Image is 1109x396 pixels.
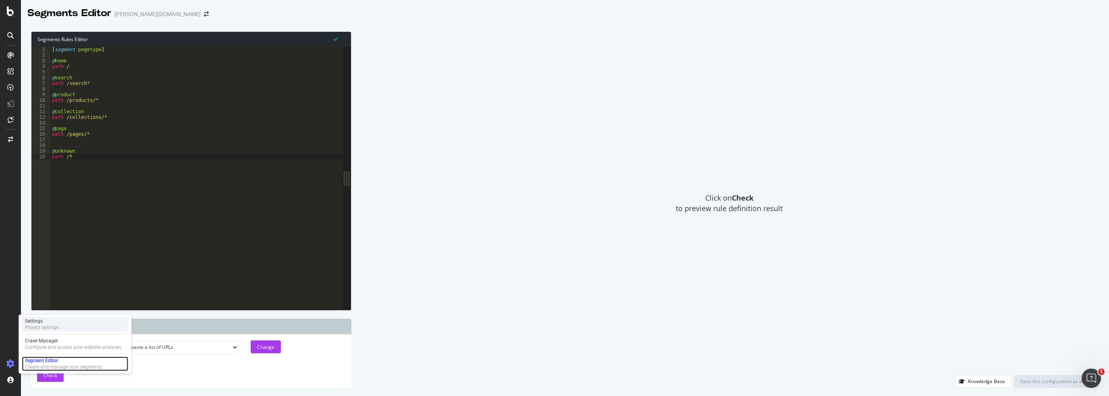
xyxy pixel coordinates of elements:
div: 5 [31,69,50,75]
span: Syntax is valid [333,35,338,43]
div: 11 [31,103,50,109]
div: 9 [31,92,50,97]
div: Segments Editor [27,6,111,20]
div: Create and manage your segments [25,364,102,370]
div: Change [257,344,274,350]
button: Knowledge Base [955,375,1012,388]
button: Save this configuration as active [1014,375,1099,388]
strong: Check [732,193,754,203]
div: Settings [25,318,59,324]
span: Check [44,372,57,379]
button: Check [37,369,64,382]
div: 3 [31,58,50,64]
iframe: Intercom live chat [1082,369,1101,388]
div: 15 [31,126,50,131]
span: Click on to preview rule definition result [676,193,783,214]
div: Save this configuration as active [1020,378,1092,385]
a: Crawl ManagerConfigure and access your website analyses [22,337,128,351]
div: 8 [31,86,50,92]
div: 12 [31,109,50,114]
div: Segment Editor [25,357,102,364]
div: 16 [31,131,50,137]
div: Project settings [25,324,59,331]
div: 4 [31,64,50,69]
div: 6 [31,75,50,81]
div: 19 [31,148,50,154]
div: 17 [31,137,50,143]
div: Segments Rules Editor [31,32,351,47]
div: 18 [31,143,50,148]
div: 2 [31,52,50,58]
span: 1 [1098,369,1105,375]
div: Show Advanced Settings [31,358,339,365]
div: Crawl Manager [25,338,121,344]
a: Knowledge Base [955,378,1012,385]
button: Change [251,340,281,353]
div: arrow-right-arrow-left [204,11,209,17]
a: Segment EditorCreate and manage your segments [22,357,128,371]
div: [PERSON_NAME][DOMAIN_NAME] [114,10,201,18]
div: 7 [31,81,50,86]
div: 10 [31,97,50,103]
div: 13 [31,114,50,120]
div: 1 [31,47,50,52]
div: 14 [31,120,50,126]
div: 20 [31,154,50,160]
a: SettingsProject settings [22,317,128,332]
div: Knowledge Base [968,378,1005,385]
div: Configure and access your website analyses [25,344,121,350]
